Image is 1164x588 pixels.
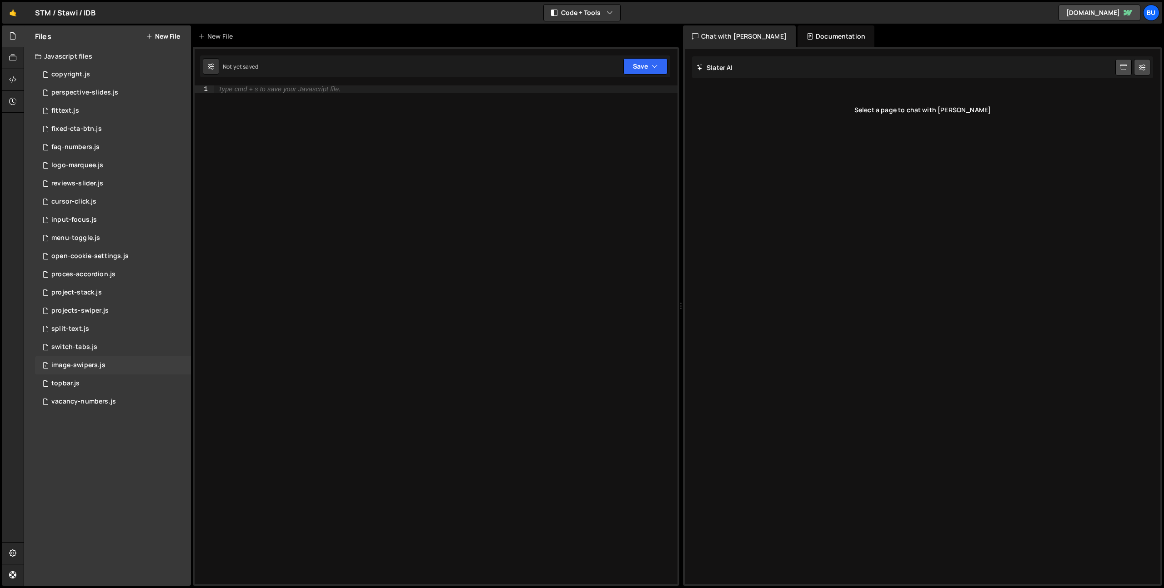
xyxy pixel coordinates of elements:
[51,325,89,333] div: split-text.js
[51,107,79,115] div: fittext.js
[35,31,51,41] h2: Files
[35,120,191,138] div: 11873/46117.js
[51,361,105,369] div: image-swipers.js
[35,374,191,393] div: 11873/40776.js
[2,2,24,24] a: 🤙
[51,143,100,151] div: faq-numbers.js
[35,393,191,411] div: 11873/29051.js
[35,174,191,193] div: 11873/45967.js
[51,216,97,224] div: input-focus.js
[51,89,118,97] div: perspective-slides.js
[35,265,191,284] div: 11873/29050.js
[35,338,191,356] div: 11873/29352.js
[223,63,258,70] div: Not yet saved
[35,156,191,174] div: 11873/45993.js
[51,270,115,279] div: proces-accordion.js
[623,58,667,75] button: Save
[51,70,90,79] div: copyright.js
[35,320,191,338] div: 11873/29047.js
[51,343,97,351] div: switch-tabs.js
[697,63,733,72] h2: Slater AI
[544,5,620,21] button: Code + Tools
[35,138,191,156] div: 11873/45999.js
[146,33,180,40] button: New File
[51,234,100,242] div: menu-toggle.js
[195,85,214,93] div: 1
[51,307,109,315] div: projects-swiper.js
[35,229,191,247] div: 11873/29049.js
[692,92,1153,128] div: Select a page to chat with [PERSON_NAME]
[1143,5,1159,21] a: Bu
[51,198,96,206] div: cursor-click.js
[35,65,191,84] div: 11873/29044.js
[35,7,95,18] div: STM / Stawi / IDB
[51,398,116,406] div: vacancy-numbers.js
[198,32,236,41] div: New File
[24,47,191,65] div: Javascript files
[798,25,874,47] div: Documentation
[51,252,129,260] div: open-cookie-settings.js
[35,247,191,265] div: 11873/29420.js
[51,179,103,188] div: reviews-slider.js
[683,25,796,47] div: Chat with [PERSON_NAME]
[51,125,102,133] div: fixed-cta-btn.js
[35,102,191,120] div: 11873/46141.js
[51,161,103,169] div: logo-marquee.js
[51,379,80,388] div: topbar.js
[43,363,48,370] span: 1
[35,211,191,229] div: 11873/29048.js
[35,302,191,320] div: 11873/40758.js
[51,289,102,297] div: project-stack.js
[35,284,191,302] div: 11873/29073.js
[218,86,341,93] div: Type cmd + s to save your Javascript file.
[1059,5,1140,21] a: [DOMAIN_NAME]
[35,84,191,102] div: 11873/46340.js
[35,356,191,374] div: 11873/29046.js
[35,193,191,211] div: 11873/29045.js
